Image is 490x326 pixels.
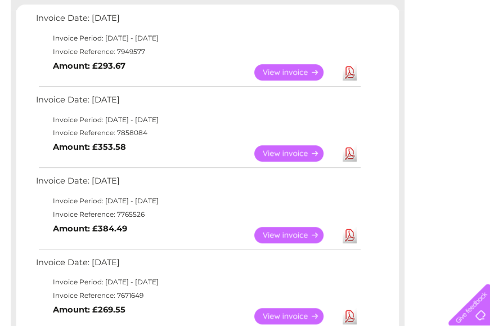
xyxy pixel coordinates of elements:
[53,224,127,234] b: Amount: £384.49
[292,48,313,56] a: Water
[33,173,362,194] td: Invoice Date: [DATE]
[254,145,337,162] a: View
[33,275,362,289] td: Invoice Period: [DATE] - [DATE]
[53,142,126,152] b: Amount: £353.58
[278,6,356,20] a: 0333 014 3131
[343,64,357,81] a: Download
[33,113,362,127] td: Invoice Period: [DATE] - [DATE]
[453,48,479,56] a: Log out
[343,308,357,324] a: Download
[343,145,357,162] a: Download
[33,11,362,32] td: Invoice Date: [DATE]
[352,48,385,56] a: Telecoms
[33,92,362,113] td: Invoice Date: [DATE]
[254,64,337,81] a: View
[320,48,345,56] a: Energy
[33,32,362,45] td: Invoice Period: [DATE] - [DATE]
[17,29,74,64] img: logo.png
[415,48,443,56] a: Contact
[33,194,362,208] td: Invoice Period: [DATE] - [DATE]
[343,227,357,243] a: Download
[254,227,337,243] a: View
[53,61,125,71] b: Amount: £293.67
[254,308,337,324] a: View
[33,208,362,221] td: Invoice Reference: 7765526
[33,126,362,140] td: Invoice Reference: 7858084
[53,305,125,315] b: Amount: £269.55
[392,48,408,56] a: Blog
[33,45,362,59] td: Invoice Reference: 7949577
[33,255,362,276] td: Invoice Date: [DATE]
[33,289,362,302] td: Invoice Reference: 7671649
